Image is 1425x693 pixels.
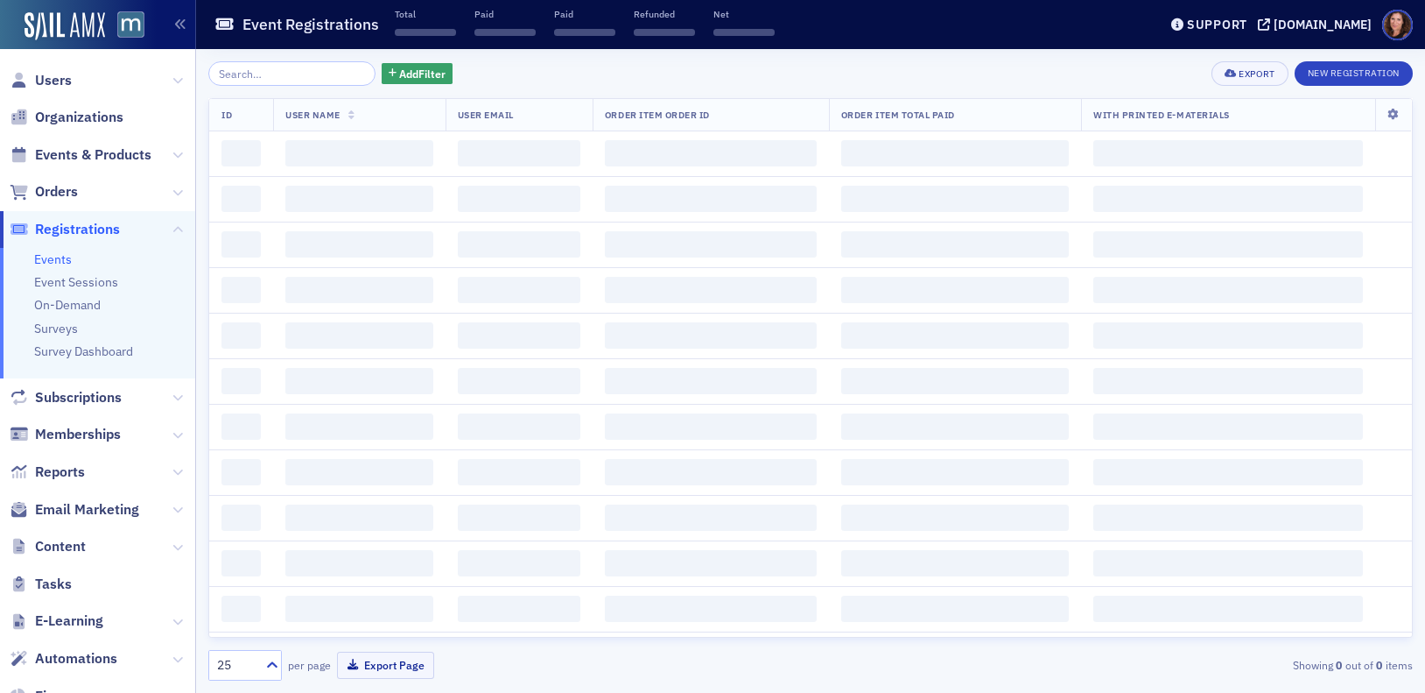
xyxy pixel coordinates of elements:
span: ‌ [554,29,615,36]
span: ‌ [221,550,261,576]
span: ‌ [841,322,1069,349]
span: Registrations [35,220,120,239]
span: ‌ [458,505,580,531]
p: Refunded [634,8,695,20]
button: New Registration [1295,61,1413,86]
span: ‌ [1093,186,1363,212]
span: With Printed E-Materials [1093,109,1230,121]
span: ‌ [221,368,261,394]
span: ‌ [713,29,775,36]
span: ‌ [221,459,261,485]
a: Automations [10,649,117,668]
span: ‌ [605,368,817,394]
span: Email Marketing [35,500,139,520]
span: ‌ [841,186,1069,212]
p: Net [713,8,775,20]
span: ‌ [458,414,580,440]
span: ‌ [221,140,261,166]
span: ‌ [458,140,580,166]
span: ‌ [285,505,433,531]
span: ‌ [285,231,433,258]
span: ‌ [841,277,1069,303]
span: ID [221,109,232,121]
span: ‌ [605,186,817,212]
button: [DOMAIN_NAME] [1258,18,1378,31]
a: Events & Products [10,145,151,165]
span: ‌ [221,231,261,258]
a: New Registration [1295,64,1413,80]
a: Subscriptions [10,388,122,407]
span: Subscriptions [35,388,122,407]
span: Orders [35,182,78,202]
span: User Name [285,109,340,121]
span: ‌ [285,140,433,166]
label: per page [288,657,331,673]
span: ‌ [841,414,1069,440]
a: On-Demand [34,297,101,313]
span: ‌ [395,29,456,36]
span: ‌ [458,277,580,303]
span: ‌ [458,596,580,622]
span: ‌ [1093,414,1363,440]
span: Organizations [35,108,123,127]
span: E-Learning [35,612,103,631]
span: ‌ [605,277,817,303]
span: ‌ [841,459,1069,485]
span: Memberships [35,425,121,444]
span: ‌ [605,459,817,485]
span: ‌ [1093,322,1363,349]
span: ‌ [841,140,1069,166]
span: Users [35,71,72,90]
a: View Homepage [105,11,144,41]
span: Content [35,537,86,556]
a: Orders [10,182,78,202]
span: ‌ [221,186,261,212]
a: Reports [10,463,85,482]
a: Events [34,251,72,267]
a: Email Marketing [10,500,139,520]
img: SailAMX [25,12,105,40]
span: Profile [1382,10,1413,40]
span: ‌ [1093,459,1363,485]
span: ‌ [605,505,817,531]
span: ‌ [221,322,261,349]
strong: 0 [1333,657,1345,673]
span: ‌ [1093,505,1363,531]
img: SailAMX [117,11,144,39]
h1: Event Registrations [242,14,379,35]
span: ‌ [605,322,817,349]
span: ‌ [285,459,433,485]
span: ‌ [634,29,695,36]
div: Showing out of items [1023,657,1413,673]
input: Search… [208,61,376,86]
span: ‌ [458,368,580,394]
a: Organizations [10,108,123,127]
a: Tasks [10,575,72,594]
span: ‌ [458,459,580,485]
a: Registrations [10,220,120,239]
a: Users [10,71,72,90]
span: ‌ [1093,231,1363,258]
span: ‌ [221,505,261,531]
p: Total [395,8,456,20]
span: Automations [35,649,117,668]
span: ‌ [841,505,1069,531]
span: ‌ [221,414,261,440]
a: Surveys [34,321,78,336]
span: ‌ [285,596,433,622]
span: Reports [35,463,85,482]
span: ‌ [605,231,817,258]
iframe: Intercom live chat [1365,633,1407,675]
button: Export Page [337,652,434,679]
span: Events & Products [35,145,151,165]
span: ‌ [285,322,433,349]
span: ‌ [458,186,580,212]
span: ‌ [285,186,433,212]
span: ‌ [841,550,1069,576]
span: User Email [458,109,514,121]
span: ‌ [841,596,1069,622]
span: ‌ [285,414,433,440]
span: ‌ [458,322,580,349]
div: Support [1187,17,1247,32]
